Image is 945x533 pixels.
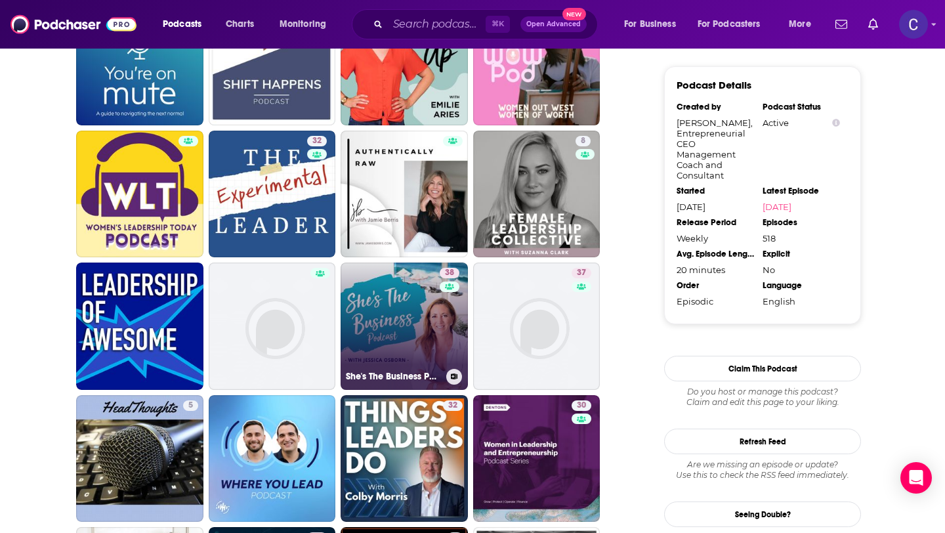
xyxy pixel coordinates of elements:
[677,249,754,259] div: Avg. Episode Length
[526,21,581,28] span: Open Advanced
[520,16,587,32] button: Open AdvancedNew
[576,136,591,146] a: 8
[572,400,591,411] a: 30
[280,15,326,33] span: Monitoring
[900,462,932,494] div: Open Intercom Messenger
[76,395,203,522] a: 5
[664,459,861,480] div: Are we missing an episode or update? Use this to check the RSS feed immediately.
[183,400,198,411] a: 5
[664,429,861,454] button: Refresh Feed
[270,14,343,35] button: open menu
[346,371,441,382] h3: She's The Business Podcast With [PERSON_NAME]
[763,117,840,128] div: Active
[577,266,586,280] span: 37
[341,263,468,390] a: 38She's The Business Podcast With [PERSON_NAME]
[899,10,928,39] span: Logged in as publicityxxtina
[364,9,610,39] div: Search podcasts, credits, & more...
[763,217,840,228] div: Episodes
[664,387,861,397] span: Do you host or manage this podcast?
[217,14,262,35] a: Charts
[188,399,193,412] span: 5
[486,16,510,33] span: ⌘ K
[780,14,828,35] button: open menu
[677,233,754,244] div: Weekly
[572,268,591,278] a: 37
[763,102,840,112] div: Podcast Status
[763,280,840,291] div: Language
[577,399,586,412] span: 30
[677,79,751,91] h3: Podcast Details
[677,296,754,307] div: Episodic
[677,202,754,212] div: [DATE]
[562,8,586,20] span: New
[440,268,459,278] a: 38
[312,135,322,148] span: 32
[388,14,486,35] input: Search podcasts, credits, & more...
[445,266,454,280] span: 38
[473,131,600,258] a: 8
[899,10,928,39] img: User Profile
[581,135,585,148] span: 8
[677,102,754,112] div: Created by
[789,15,811,33] span: More
[763,202,840,212] a: [DATE]
[307,136,327,146] a: 32
[677,280,754,291] div: Order
[830,13,852,35] a: Show notifications dropdown
[677,186,754,196] div: Started
[832,118,840,128] button: Show Info
[677,117,754,181] div: [PERSON_NAME], Entrepreneurial CEO Management Coach and Consultant
[899,10,928,39] button: Show profile menu
[677,265,754,275] div: 20 minutes
[763,296,840,307] div: English
[677,217,754,228] div: Release Period
[443,400,463,411] a: 32
[863,13,883,35] a: Show notifications dropdown
[448,399,457,412] span: 32
[664,356,861,381] button: Claim This Podcast
[689,14,780,35] button: open menu
[341,395,468,522] a: 32
[698,15,761,33] span: For Podcasters
[664,501,861,527] a: Seeing Double?
[163,15,201,33] span: Podcasts
[763,249,840,259] div: Explicit
[226,15,254,33] span: Charts
[763,233,840,244] div: 518
[473,395,600,522] a: 30
[763,265,840,275] div: No
[763,186,840,196] div: Latest Episode
[154,14,219,35] button: open menu
[209,131,336,258] a: 32
[10,12,136,37] img: Podchaser - Follow, Share and Rate Podcasts
[473,263,600,390] a: 37
[664,387,861,408] div: Claim and edit this page to your liking.
[615,14,692,35] button: open menu
[624,15,676,33] span: For Business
